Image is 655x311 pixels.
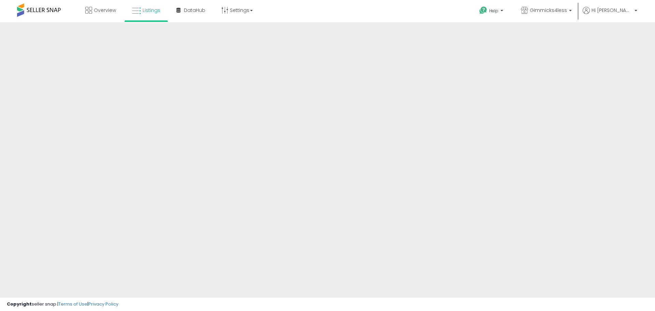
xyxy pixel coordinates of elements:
[479,6,487,15] i: Get Help
[184,7,205,14] span: DataHub
[592,7,632,14] span: Hi [PERSON_NAME]
[94,7,116,14] span: Overview
[88,301,118,307] a: Privacy Policy
[583,7,637,22] a: Hi [PERSON_NAME]
[7,301,32,307] strong: Copyright
[143,7,160,14] span: Listings
[489,8,498,14] span: Help
[58,301,87,307] a: Terms of Use
[530,7,567,14] span: Gimmicks4less
[7,301,118,308] div: seller snap | |
[474,1,510,22] a: Help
